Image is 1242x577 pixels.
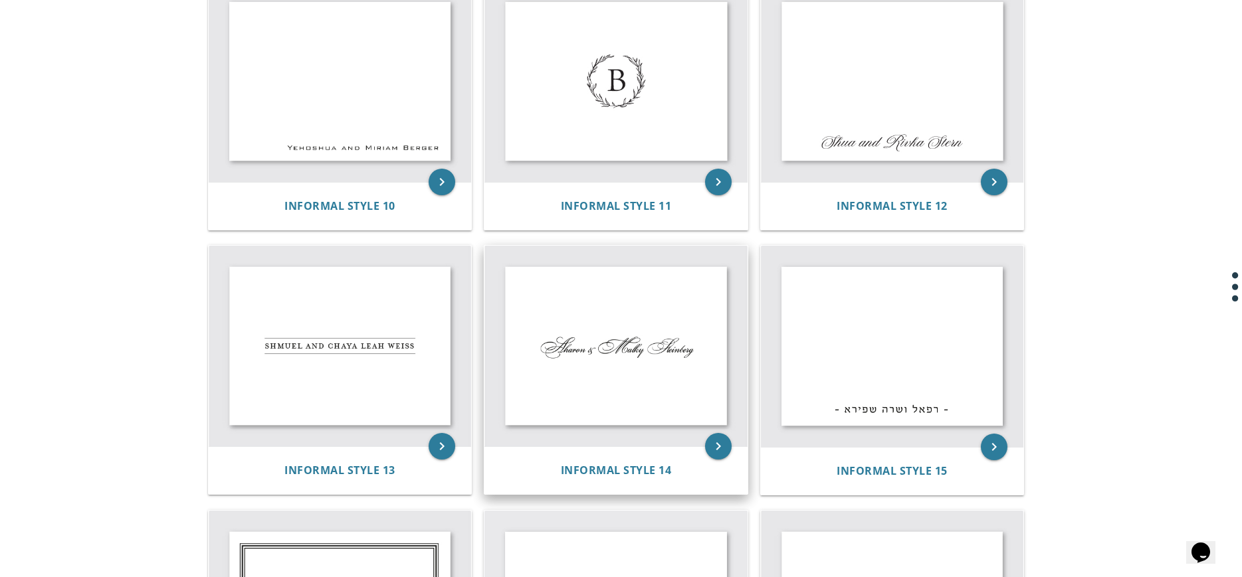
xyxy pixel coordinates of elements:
a: Informal Style 11 [561,200,672,212]
a: Informal Style 12 [837,200,948,212]
span: Informal Style 11 [561,199,672,213]
a: keyboard_arrow_right [429,169,455,195]
img: Informal Style 14 [484,246,748,446]
img: Informal Style 13 [209,246,472,446]
a: keyboard_arrow_right [429,433,455,459]
a: Informal Style 13 [284,464,395,477]
span: Informal Style 12 [837,199,948,213]
span: Informal Style 10 [284,199,395,213]
a: Informal Style 15 [837,465,948,477]
a: keyboard_arrow_right [705,433,732,459]
iframe: chat widget [1186,524,1229,564]
a: Informal Style 14 [561,464,672,477]
a: keyboard_arrow_right [981,434,1007,460]
a: keyboard_arrow_right [981,169,1007,195]
a: keyboard_arrow_right [705,169,732,195]
span: Informal Style 14 [561,463,672,477]
a: Informal Style 10 [284,200,395,212]
span: Informal Style 15 [837,463,948,478]
img: Informal Style 15 [761,246,1024,447]
span: Informal Style 13 [284,463,395,477]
